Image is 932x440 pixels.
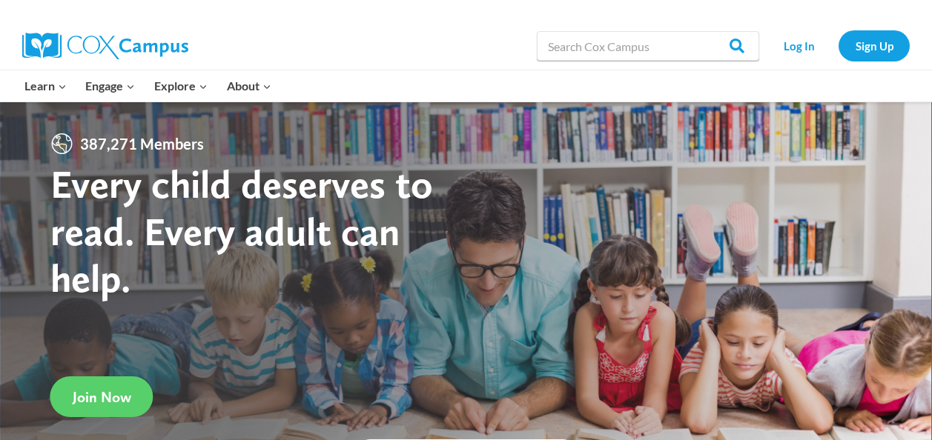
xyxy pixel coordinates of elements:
[154,76,208,96] span: Explore
[85,76,135,96] span: Engage
[50,160,433,301] strong: Every child deserves to read. Every adult can help.
[15,70,280,101] nav: Primary Navigation
[227,76,271,96] span: About
[767,30,910,61] nav: Secondary Navigation
[22,33,188,59] img: Cox Campus
[537,31,759,61] input: Search Cox Campus
[24,76,67,96] span: Learn
[767,30,831,61] a: Log In
[73,388,131,406] span: Join Now
[50,376,153,417] a: Join Now
[839,30,910,61] a: Sign Up
[74,132,210,156] span: 387,271 Members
